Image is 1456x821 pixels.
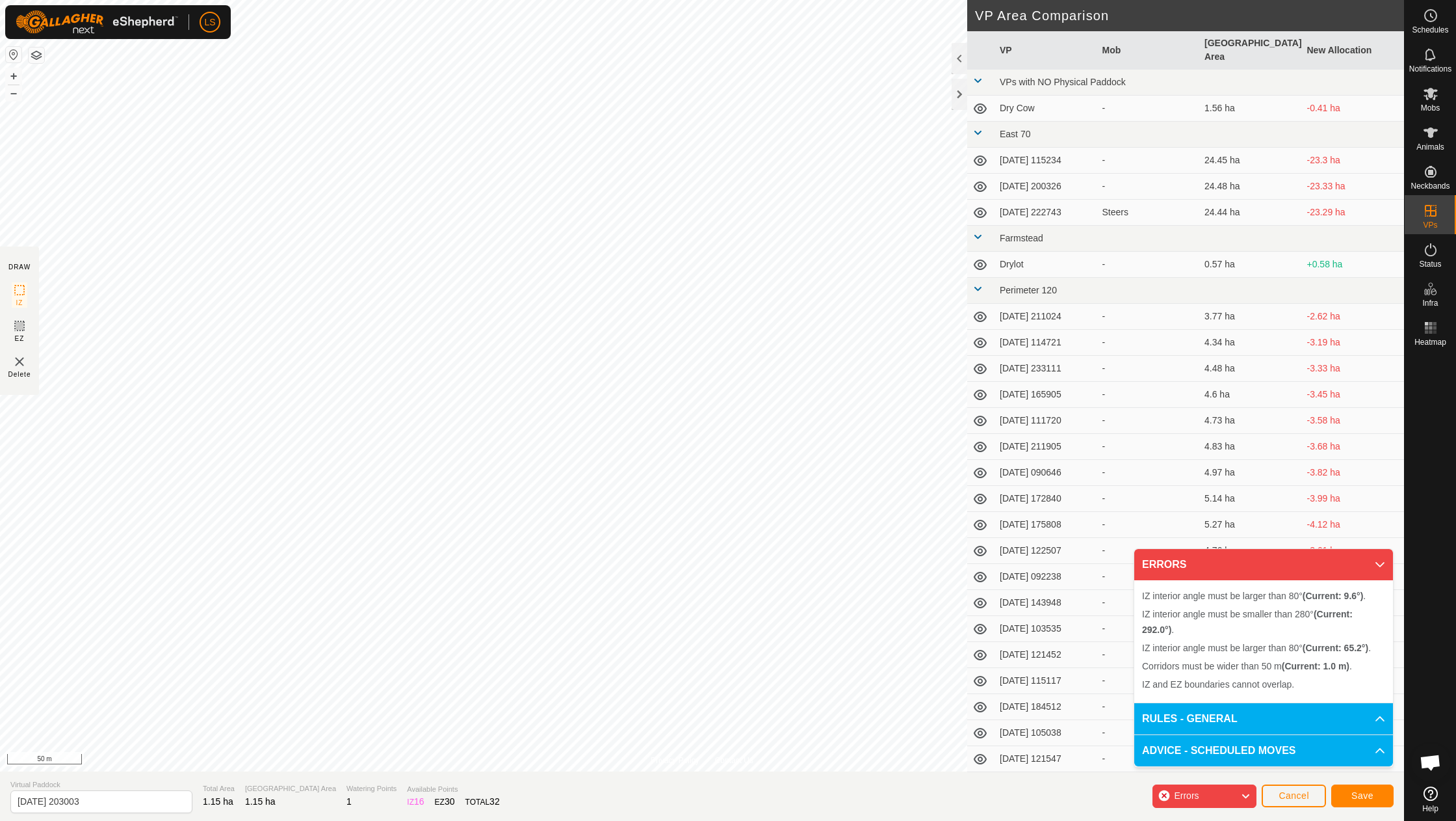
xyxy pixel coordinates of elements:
td: [DATE] 184512 [994,694,1097,720]
td: 4.48 ha [1199,356,1302,382]
span: Animals [1416,143,1444,151]
td: 5.14 ha [1199,486,1302,512]
td: 0.57 ha [1199,252,1302,278]
td: [DATE] 105038 [994,720,1097,746]
td: 3.77 ha [1199,304,1302,330]
td: [DATE] 122507 [994,538,1097,564]
td: 4.6 ha [1199,382,1302,408]
span: Status [1419,260,1441,268]
td: Drylot [994,252,1097,278]
td: 24.45 ha [1199,148,1302,174]
p-accordion-header: ERRORS [1134,549,1393,580]
td: -23.29 ha [1302,200,1405,226]
td: -23.33 ha [1302,174,1405,200]
td: Dry Cow [994,96,1097,122]
td: [DATE] 115234 [994,148,1097,174]
span: 1.15 ha [203,796,233,807]
td: -4.12 ha [1302,512,1405,538]
div: - [1102,101,1195,115]
img: VP [12,354,27,370]
button: Save [1331,785,1394,807]
span: Help [1422,805,1438,813]
div: - [1102,518,1195,532]
td: 4.73 ha [1199,408,1302,434]
span: IZ interior angle must be smaller than 280° . [1142,609,1353,635]
td: [DATE] 233111 [994,356,1097,382]
p-accordion-header: ADVICE - SCHEDULED MOVES [1134,735,1393,766]
div: - [1102,700,1195,714]
div: - [1102,726,1195,740]
td: 5.27 ha [1199,512,1302,538]
div: - [1102,336,1195,349]
b: (Current: 1.0 m) [1282,661,1349,671]
span: ERRORS [1142,557,1186,572]
th: New Allocation [1302,31,1405,70]
button: Cancel [1262,785,1326,807]
td: 24.44 ha [1199,200,1302,226]
span: ADVICE - SCHEDULED MOVES [1142,743,1295,759]
td: 1.56 ha [1199,96,1302,122]
td: -2.54 ha [1302,772,1405,798]
td: [DATE] 114721 [994,330,1097,356]
td: [DATE] 092238 [994,564,1097,590]
span: Heatmap [1414,338,1446,346]
td: [DATE] 165905 [994,382,1097,408]
td: 3.69 ha [1199,772,1302,798]
div: - [1102,466,1195,479]
span: Delete [8,370,31,379]
span: Neckbands [1410,182,1449,190]
p-accordion-header: RULES - GENERAL [1134,703,1393,734]
span: LS [204,16,215,29]
td: -3.68 ha [1302,434,1405,460]
span: Infra [1422,299,1438,307]
td: 4.97 ha [1199,460,1302,486]
div: TOTAL [465,795,500,809]
span: VPs with NO Physical Paddock [1000,77,1126,87]
span: 16 [414,796,424,807]
span: Perimeter 120 [1000,285,1057,295]
div: - [1102,674,1195,688]
span: 1 [346,796,352,807]
span: IZ interior angle must be larger than 80° . [1142,591,1366,601]
span: VPs [1423,221,1437,229]
span: Watering Points [346,783,396,794]
span: IZ [16,298,23,308]
span: Available Points [407,784,499,795]
span: IZ and EZ boundaries cannot overlap. [1142,679,1294,690]
th: VP [994,31,1097,70]
td: -3.45 ha [1302,382,1405,408]
div: - [1102,258,1195,271]
td: -0.41 ha [1302,96,1405,122]
button: Reset Map [6,47,21,62]
td: -3.99 ha [1302,486,1405,512]
td: [DATE] 222743 [994,200,1097,226]
div: - [1102,310,1195,323]
button: + [6,68,21,84]
div: IZ [407,795,424,809]
span: Cancel [1279,790,1309,801]
td: [DATE] 090646 [994,460,1097,486]
span: Corridors must be wider than 50 m . [1142,661,1352,671]
td: [DATE] 200326 [994,174,1097,200]
td: [DATE] 110702 [994,772,1097,798]
span: Errors [1174,790,1199,801]
span: Notifications [1409,65,1451,73]
span: 32 [489,796,500,807]
div: - [1102,544,1195,558]
a: Privacy Policy [651,755,699,766]
span: [GEOGRAPHIC_DATA] Area [245,783,336,794]
p-accordion-content: ERRORS [1134,580,1393,703]
div: - [1102,154,1195,167]
span: Farmstead [1000,233,1043,243]
img: Gallagher Logo [16,10,178,34]
div: - [1102,648,1195,662]
div: Open chat [1411,743,1450,782]
a: Contact Us [715,755,753,766]
td: -3.58 ha [1302,408,1405,434]
span: 30 [445,796,455,807]
td: 24.48 ha [1199,174,1302,200]
td: [DATE] 172840 [994,486,1097,512]
div: - [1102,388,1195,401]
button: Map Layers [29,47,44,63]
td: [DATE] 115117 [994,668,1097,694]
